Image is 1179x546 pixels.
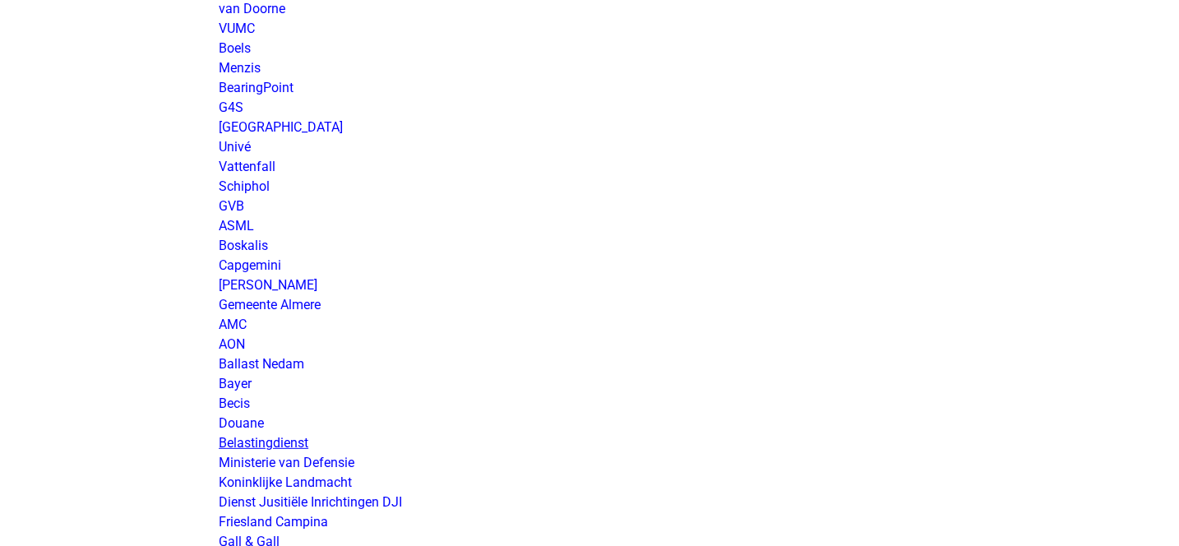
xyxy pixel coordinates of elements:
[219,119,343,135] a: [GEOGRAPHIC_DATA]
[219,396,250,411] a: Becis
[219,514,328,530] a: Friesland Campina
[219,178,270,194] a: Schiphol
[219,356,304,372] a: Ballast Nedam
[219,139,251,155] a: Univé
[219,297,321,312] a: Gemeente Almere
[219,40,251,56] a: Boels
[219,455,354,470] a: Ministerie van Defensie
[219,21,255,36] a: VUMC
[219,218,254,234] a: ASML
[219,494,402,510] a: Dienst Jusitiële Inrichtingen DJI
[219,1,285,16] a: van Doorne
[219,415,264,431] a: Douane
[219,60,261,76] a: Menzis
[219,159,275,174] a: Vattenfall
[219,376,252,391] a: Bayer
[219,435,308,451] a: Belastingdienst
[219,277,317,293] a: [PERSON_NAME]
[219,257,281,273] a: Capgemini
[219,474,352,490] a: Koninklijke Landmacht
[219,198,244,214] a: GVB
[219,336,245,352] a: AON
[219,238,268,253] a: Boskalis
[219,80,294,95] a: BearingPoint
[219,99,243,115] a: G4S
[219,317,247,332] a: AMC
